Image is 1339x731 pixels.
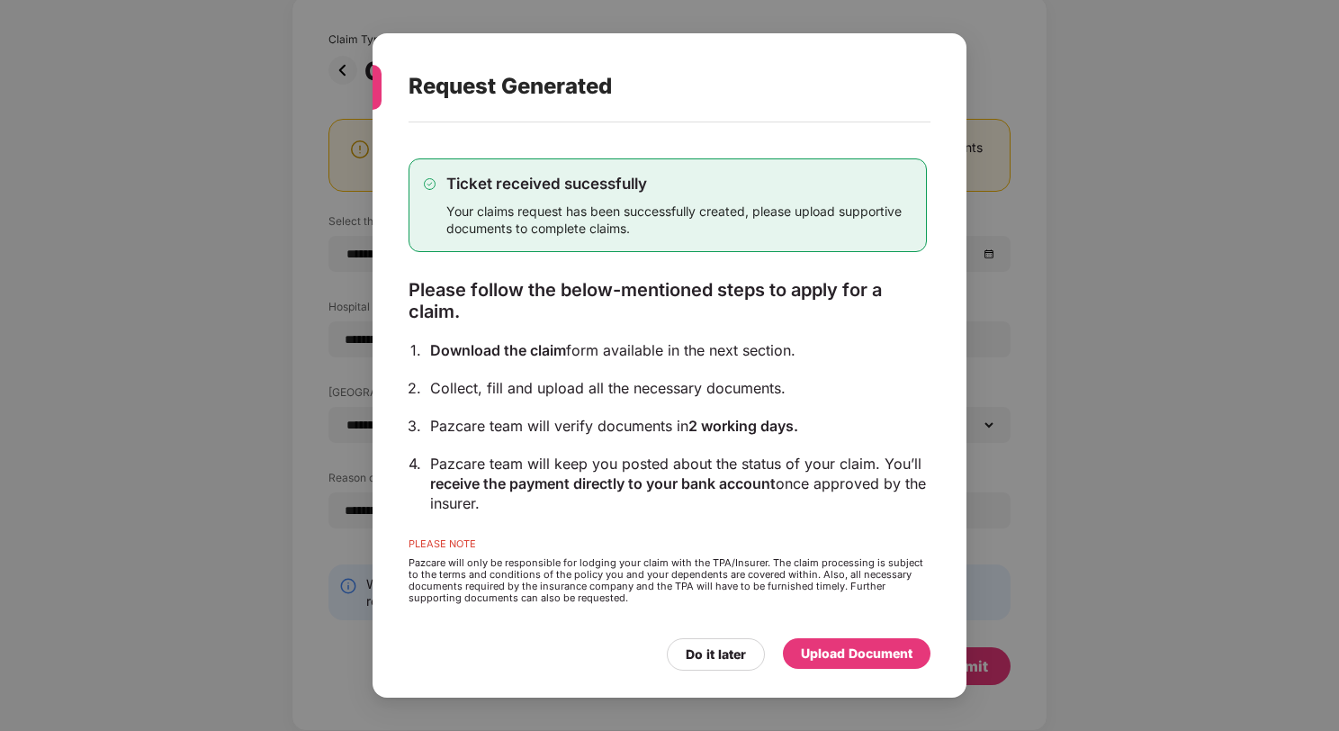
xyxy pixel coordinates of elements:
[430,340,927,360] div: form available in the next section.
[430,454,927,513] div: Pazcare team will keep you posted about the status of your claim. You’ll once approved by the ins...
[424,178,436,190] img: svg+xml;base64,PHN2ZyB4bWxucz0iaHR0cDovL3d3dy53My5vcmcvMjAwMC9zdmciIHdpZHRoPSIxMy4zMzMiIGhlaWdodD...
[686,645,746,664] div: Do it later
[446,203,912,237] div: Your claims request has been successfully created, please upload supportive documents to complete...
[430,341,566,359] span: Download the claim
[409,454,421,474] div: 4.
[409,279,927,322] div: Please follow the below-mentioned steps to apply for a claim.
[801,644,912,663] div: Upload Document
[409,51,887,122] div: Request Generated
[430,378,927,398] div: Collect, fill and upload all the necessary documents.
[688,417,798,435] span: 2 working days.
[408,416,421,436] div: 3.
[410,340,421,360] div: 1.
[409,538,927,557] div: PLEASE NOTE
[430,416,927,436] div: Pazcare team will verify documents in
[430,474,776,492] span: receive the payment directly to your bank account
[446,174,912,194] div: Ticket received sucessfully
[409,557,927,604] div: Pazcare will only be responsible for lodging your claim with the TPA/Insurer. The claim processin...
[408,378,421,398] div: 2.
